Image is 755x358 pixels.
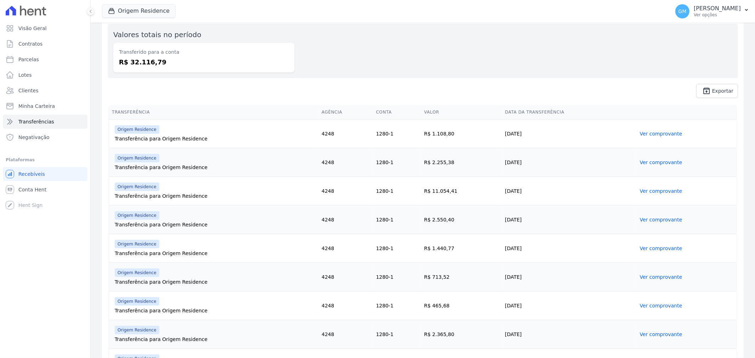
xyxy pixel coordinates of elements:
span: Exportar [712,89,733,93]
div: Transferência para Origem Residence [115,192,316,200]
a: Conta Hent [3,183,87,197]
a: unarchive Exportar [696,84,738,98]
span: Origem Residence [115,240,159,248]
span: Lotes [18,71,32,79]
td: [DATE] [502,291,637,320]
span: Origem Residence [115,211,159,220]
a: Visão Geral [3,21,87,35]
td: 1280-1 [373,120,421,148]
button: Origem Residence [102,4,176,18]
th: Data da Transferência [502,105,637,120]
label: Valores totais no período [113,30,201,39]
button: GM [PERSON_NAME] Ver opções [670,1,755,21]
td: 4248 [319,206,373,234]
td: R$ 1.108,80 [421,120,502,148]
a: Transferências [3,115,87,129]
p: [PERSON_NAME] [694,5,741,12]
span: GM [679,9,687,14]
td: 1280-1 [373,263,421,291]
td: R$ 2.365,80 [421,320,502,349]
div: Transferência para Origem Residence [115,135,316,142]
a: Lotes [3,68,87,82]
div: Transferência para Origem Residence [115,250,316,257]
a: Ver comprovante [640,303,682,308]
a: Ver comprovante [640,160,682,165]
span: Transferências [18,118,54,125]
td: R$ 2.255,38 [421,148,502,177]
td: [DATE] [502,148,637,177]
dt: Transferido para a conta [119,48,289,56]
a: Clientes [3,83,87,98]
span: Origem Residence [115,268,159,277]
span: Visão Geral [18,25,47,32]
a: Ver comprovante [640,188,682,194]
div: Transferência para Origem Residence [115,221,316,228]
span: Contratos [18,40,42,47]
span: Origem Residence [115,154,159,162]
i: unarchive [702,87,711,95]
td: R$ 713,52 [421,263,502,291]
span: Negativação [18,134,50,141]
span: Clientes [18,87,38,94]
td: 4248 [319,120,373,148]
a: Ver comprovante [640,131,682,137]
td: [DATE] [502,120,637,148]
span: Origem Residence [115,326,159,334]
a: Ver comprovante [640,331,682,337]
a: Ver comprovante [640,274,682,280]
td: 4248 [319,177,373,206]
td: 4248 [319,263,373,291]
div: Transferência para Origem Residence [115,278,316,285]
td: [DATE] [502,234,637,263]
span: Origem Residence [115,125,159,134]
span: Parcelas [18,56,39,63]
div: Transferência para Origem Residence [115,336,316,343]
th: Conta [373,105,421,120]
td: 4248 [319,291,373,320]
span: Origem Residence [115,183,159,191]
td: [DATE] [502,177,637,206]
a: Ver comprovante [640,246,682,251]
a: Recebíveis [3,167,87,181]
td: 4248 [319,320,373,349]
span: Minha Carteira [18,103,55,110]
td: 1280-1 [373,177,421,206]
div: Transferência para Origem Residence [115,164,316,171]
th: Valor [421,105,502,120]
td: [DATE] [502,206,637,234]
td: 1280-1 [373,206,421,234]
span: Recebíveis [18,171,45,178]
a: Minha Carteira [3,99,87,113]
td: R$ 2.550,40 [421,206,502,234]
td: R$ 465,68 [421,291,502,320]
td: [DATE] [502,320,637,349]
td: 1280-1 [373,234,421,263]
td: R$ 1.440,77 [421,234,502,263]
td: 1280-1 [373,291,421,320]
span: Conta Hent [18,186,46,193]
div: Transferência para Origem Residence [115,307,316,314]
span: Origem Residence [115,297,159,306]
dd: R$ 32.116,79 [119,57,289,67]
a: Ver comprovante [640,217,682,223]
td: 1280-1 [373,148,421,177]
td: R$ 11.054,41 [421,177,502,206]
td: 1280-1 [373,320,421,349]
td: 4248 [319,234,373,263]
th: Agência [319,105,373,120]
a: Negativação [3,130,87,144]
td: 4248 [319,148,373,177]
p: Ver opções [694,12,741,18]
th: Transferência [109,105,319,120]
a: Parcelas [3,52,87,67]
td: [DATE] [502,263,637,291]
a: Contratos [3,37,87,51]
div: Plataformas [6,156,85,164]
